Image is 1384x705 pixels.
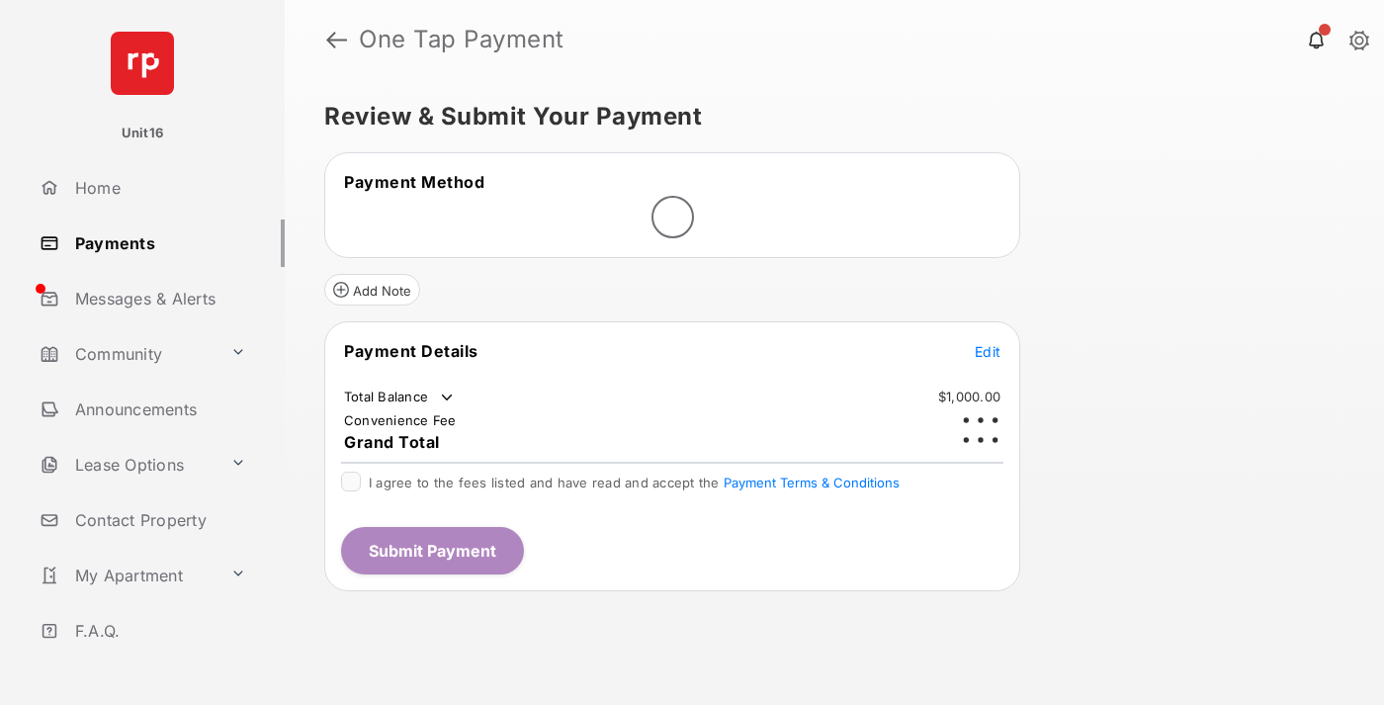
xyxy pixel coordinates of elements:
[937,388,1001,405] td: $1,000.00
[344,432,440,452] span: Grand Total
[32,552,222,599] a: My Apartment
[724,475,900,490] button: I agree to the fees listed and have read and accept the
[975,343,1000,360] span: Edit
[341,527,524,574] button: Submit Payment
[343,388,457,407] td: Total Balance
[32,330,222,378] a: Community
[344,172,484,192] span: Payment Method
[32,496,285,544] a: Contact Property
[359,28,564,51] strong: One Tap Payment
[32,275,285,322] a: Messages & Alerts
[32,386,285,433] a: Announcements
[324,105,1329,129] h5: Review & Submit Your Payment
[111,32,174,95] img: svg+xml;base64,PHN2ZyB4bWxucz0iaHR0cDovL3d3dy53My5vcmcvMjAwMC9zdmciIHdpZHRoPSI2NCIgaGVpZ2h0PSI2NC...
[343,411,458,429] td: Convenience Fee
[975,341,1000,361] button: Edit
[369,475,900,490] span: I agree to the fees listed and have read and accept the
[324,274,420,306] button: Add Note
[32,441,222,488] a: Lease Options
[344,341,478,361] span: Payment Details
[32,220,285,267] a: Payments
[32,607,285,655] a: F.A.Q.
[122,124,164,143] p: Unit16
[32,164,285,212] a: Home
